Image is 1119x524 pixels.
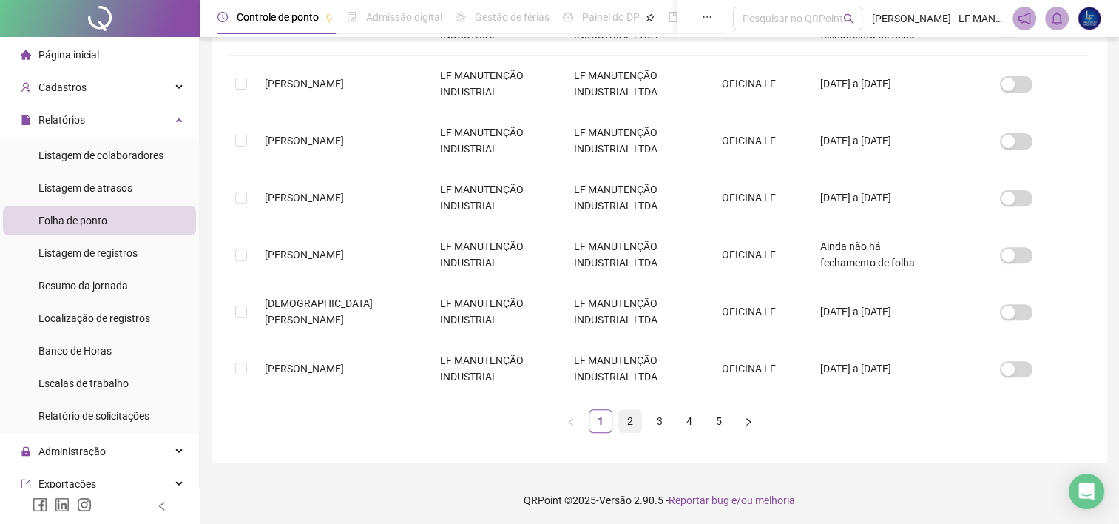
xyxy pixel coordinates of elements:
[33,497,47,512] span: facebook
[1050,12,1064,25] span: bell
[217,12,228,22] span: clock-circle
[744,417,753,426] span: right
[38,247,138,259] span: Listagem de registros
[265,78,344,90] span: [PERSON_NAME]
[649,410,671,432] a: 3
[428,112,562,169] td: LF MANUTENÇÃO INDUSTRIAL
[589,410,612,432] a: 1
[21,479,31,489] span: export
[737,409,760,433] li: Próxima página
[428,340,562,397] td: LF MANUTENÇÃO INDUSTRIAL
[456,12,466,22] span: sun
[669,494,795,506] span: Reportar bug e/ou melhoria
[599,494,632,506] span: Versão
[559,409,583,433] li: Página anterior
[38,478,96,490] span: Exportações
[710,112,808,169] td: OFICINA LF
[710,283,808,340] td: OFICINA LF
[237,11,319,23] span: Controle de ponto
[710,56,808,112] td: OFICINA LF
[808,169,944,226] td: [DATE] a [DATE]
[820,241,915,269] span: Ainda não há fechamento de folha
[38,215,107,226] span: Folha de ponto
[1069,474,1104,509] div: Open Intercom Messenger
[843,13,854,24] span: search
[265,135,344,147] span: [PERSON_NAME]
[428,226,562,283] td: LF MANUTENÇÃO INDUSTRIAL
[563,12,573,22] span: dashboard
[347,12,357,22] span: file-done
[559,409,583,433] button: left
[668,12,678,22] span: book
[562,112,710,169] td: LF MANUTENÇÃO INDUSTRIAL LTDA
[21,82,31,93] span: user-add
[21,115,31,125] span: file
[618,409,642,433] li: 2
[38,81,87,93] span: Cadastros
[1018,12,1031,25] span: notification
[38,446,106,457] span: Administração
[475,11,550,23] span: Gestão de férias
[21,446,31,457] span: lock
[710,169,808,226] td: OFICINA LF
[265,192,344,204] span: [PERSON_NAME]
[265,298,373,326] span: [DEMOGRAPHIC_DATA][PERSON_NAME]
[702,12,712,22] span: ellipsis
[710,226,808,283] td: OFICINA LF
[589,409,612,433] li: 1
[619,410,641,432] a: 2
[648,409,672,433] li: 3
[646,13,655,22] span: pushpin
[677,409,701,433] li: 4
[562,169,710,226] td: LF MANUTENÇÃO INDUSTRIAL LTDA
[366,11,442,23] span: Admissão digital
[808,340,944,397] td: [DATE] a [DATE]
[562,226,710,283] td: LF MANUTENÇÃO INDUSTRIAL LTDA
[678,410,700,432] a: 4
[38,49,99,61] span: Página inicial
[265,363,344,374] span: [PERSON_NAME]
[808,112,944,169] td: [DATE] a [DATE]
[428,56,562,112] td: LF MANUTENÇÃO INDUSTRIAL
[38,312,150,324] span: Localização de registros
[38,280,128,292] span: Resumo da jornada
[55,497,70,512] span: linkedin
[707,409,731,433] li: 5
[708,410,730,432] a: 5
[157,501,167,511] span: left
[38,345,112,357] span: Banco de Horas
[871,10,1003,27] span: [PERSON_NAME] - LF MANUTENÇÃO INDUSTRIAL
[710,340,808,397] td: OFICINA LF
[1078,7,1101,30] img: 50767
[582,11,640,23] span: Painel do DP
[38,150,163,161] span: Listagem de colaboradores
[428,169,562,226] td: LF MANUTENÇÃO INDUSTRIAL
[265,249,344,261] span: [PERSON_NAME]
[38,410,149,422] span: Relatório de solicitações
[428,283,562,340] td: LF MANUTENÇÃO INDUSTRIAL
[562,56,710,112] td: LF MANUTENÇÃO INDUSTRIAL LTDA
[38,114,85,126] span: Relatórios
[21,50,31,60] span: home
[567,417,575,426] span: left
[808,56,944,112] td: [DATE] a [DATE]
[562,283,710,340] td: LF MANUTENÇÃO INDUSTRIAL LTDA
[77,497,92,512] span: instagram
[562,340,710,397] td: LF MANUTENÇÃO INDUSTRIAL LTDA
[38,182,132,194] span: Listagem de atrasos
[38,377,129,389] span: Escalas de trabalho
[808,283,944,340] td: [DATE] a [DATE]
[325,13,334,22] span: pushpin
[737,409,760,433] button: right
